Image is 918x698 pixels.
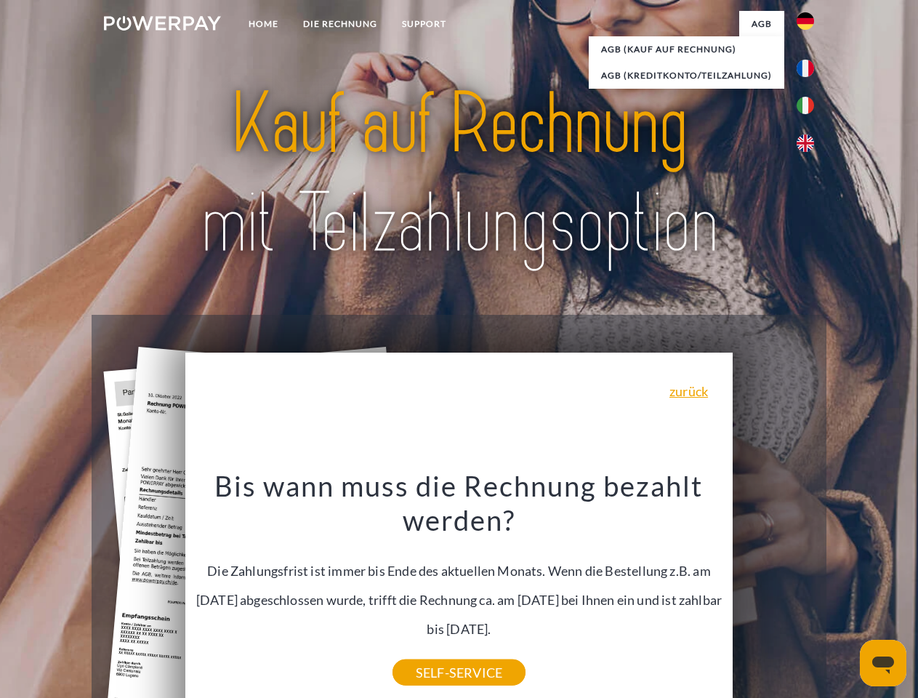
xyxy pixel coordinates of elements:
[390,11,459,37] a: SUPPORT
[139,70,779,278] img: title-powerpay_de.svg
[669,385,708,398] a: zurück
[589,36,784,63] a: AGB (Kauf auf Rechnung)
[797,135,814,152] img: en
[104,16,221,31] img: logo-powerpay-white.svg
[236,11,291,37] a: Home
[194,468,725,673] div: Die Zahlungsfrist ist immer bis Ende des aktuellen Monats. Wenn die Bestellung z.B. am [DATE] abg...
[797,97,814,114] img: it
[797,60,814,77] img: fr
[194,468,725,538] h3: Bis wann muss die Rechnung bezahlt werden?
[860,640,906,686] iframe: Schaltfläche zum Öffnen des Messaging-Fensters
[739,11,784,37] a: agb
[291,11,390,37] a: DIE RECHNUNG
[392,659,526,686] a: SELF-SERVICE
[589,63,784,89] a: AGB (Kreditkonto/Teilzahlung)
[797,12,814,30] img: de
